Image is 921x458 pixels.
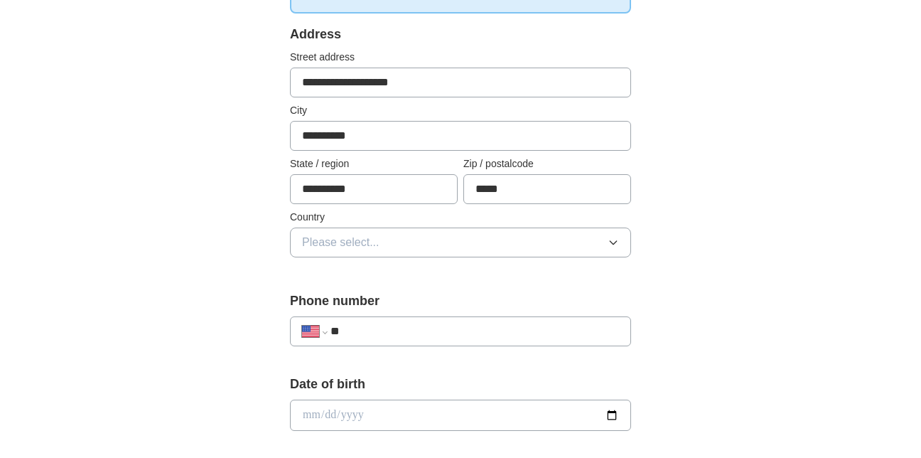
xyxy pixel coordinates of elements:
[290,50,631,65] label: Street address
[290,210,631,225] label: Country
[463,156,631,171] label: Zip / postalcode
[290,292,631,311] label: Phone number
[302,234,379,251] span: Please select...
[290,228,631,257] button: Please select...
[290,25,631,44] div: Address
[290,103,631,118] label: City
[290,156,458,171] label: State / region
[290,375,631,394] label: Date of birth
